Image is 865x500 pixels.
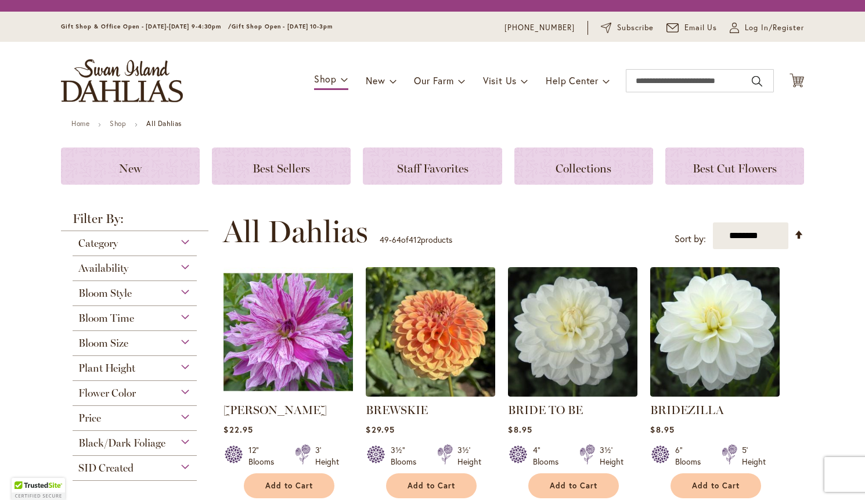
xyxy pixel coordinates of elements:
[244,473,334,498] button: Add to Cart
[78,287,132,300] span: Bloom Style
[730,22,804,34] a: Log In/Register
[366,403,428,417] a: BREWSKIE
[110,119,126,128] a: Shop
[533,444,565,467] div: 4" Blooms
[528,473,619,498] button: Add to Cart
[666,22,718,34] a: Email Us
[556,161,611,175] span: Collections
[212,148,351,185] a: Best Sellers
[409,234,421,245] span: 412
[650,403,724,417] a: BRIDEZILLA
[78,262,128,275] span: Availability
[514,148,653,185] a: Collections
[684,22,718,34] span: Email Us
[692,481,740,491] span: Add to Cart
[366,267,495,397] img: BREWSKIE
[504,22,575,34] a: [PHONE_NUMBER]
[693,161,777,175] span: Best Cut Flowers
[414,74,453,87] span: Our Farm
[78,337,128,350] span: Bloom Size
[253,161,310,175] span: Best Sellers
[508,267,637,397] img: BRIDE TO BE
[650,424,674,435] span: $8.95
[392,234,401,245] span: 64
[745,22,804,34] span: Log In/Register
[397,161,468,175] span: Staff Favorites
[78,437,165,449] span: Black/Dark Foliage
[601,22,654,34] a: Subscribe
[665,148,804,185] a: Best Cut Flowers
[752,72,762,91] button: Search
[315,444,339,467] div: 3' Height
[223,214,368,249] span: All Dahlias
[380,231,452,249] p: - of products
[9,459,41,491] iframe: Launch Accessibility Center
[380,234,389,245] span: 49
[78,237,118,250] span: Category
[224,388,353,399] a: Brandon Michael
[600,444,623,467] div: 3½' Height
[742,444,766,467] div: 5' Height
[546,74,599,87] span: Help Center
[671,473,761,498] button: Add to Cart
[363,148,502,185] a: Staff Favorites
[483,74,517,87] span: Visit Us
[146,119,182,128] strong: All Dahlias
[617,22,654,34] span: Subscribe
[248,444,281,467] div: 12" Blooms
[61,23,232,30] span: Gift Shop & Office Open - [DATE]-[DATE] 9-4:30pm /
[265,481,313,491] span: Add to Cart
[232,23,333,30] span: Gift Shop Open - [DATE] 10-3pm
[391,444,423,467] div: 3½" Blooms
[61,59,183,102] a: store logo
[508,424,532,435] span: $8.95
[119,161,142,175] span: New
[78,412,101,425] span: Price
[508,388,637,399] a: BRIDE TO BE
[71,119,89,128] a: Home
[224,267,353,397] img: Brandon Michael
[314,73,337,85] span: Shop
[675,444,708,467] div: 6" Blooms
[78,387,136,400] span: Flower Color
[61,148,200,185] a: New
[366,424,394,435] span: $29.95
[224,403,327,417] a: [PERSON_NAME]
[650,267,780,397] img: BRIDEZILLA
[650,388,780,399] a: BRIDEZILLA
[408,481,455,491] span: Add to Cart
[78,462,134,474] span: SID Created
[224,424,253,435] span: $22.95
[366,388,495,399] a: BREWSKIE
[78,362,135,375] span: Plant Height
[366,74,385,87] span: New
[675,228,706,250] label: Sort by:
[386,473,477,498] button: Add to Cart
[550,481,597,491] span: Add to Cart
[78,312,134,325] span: Bloom Time
[457,444,481,467] div: 3½' Height
[61,213,208,231] strong: Filter By:
[508,403,583,417] a: BRIDE TO BE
